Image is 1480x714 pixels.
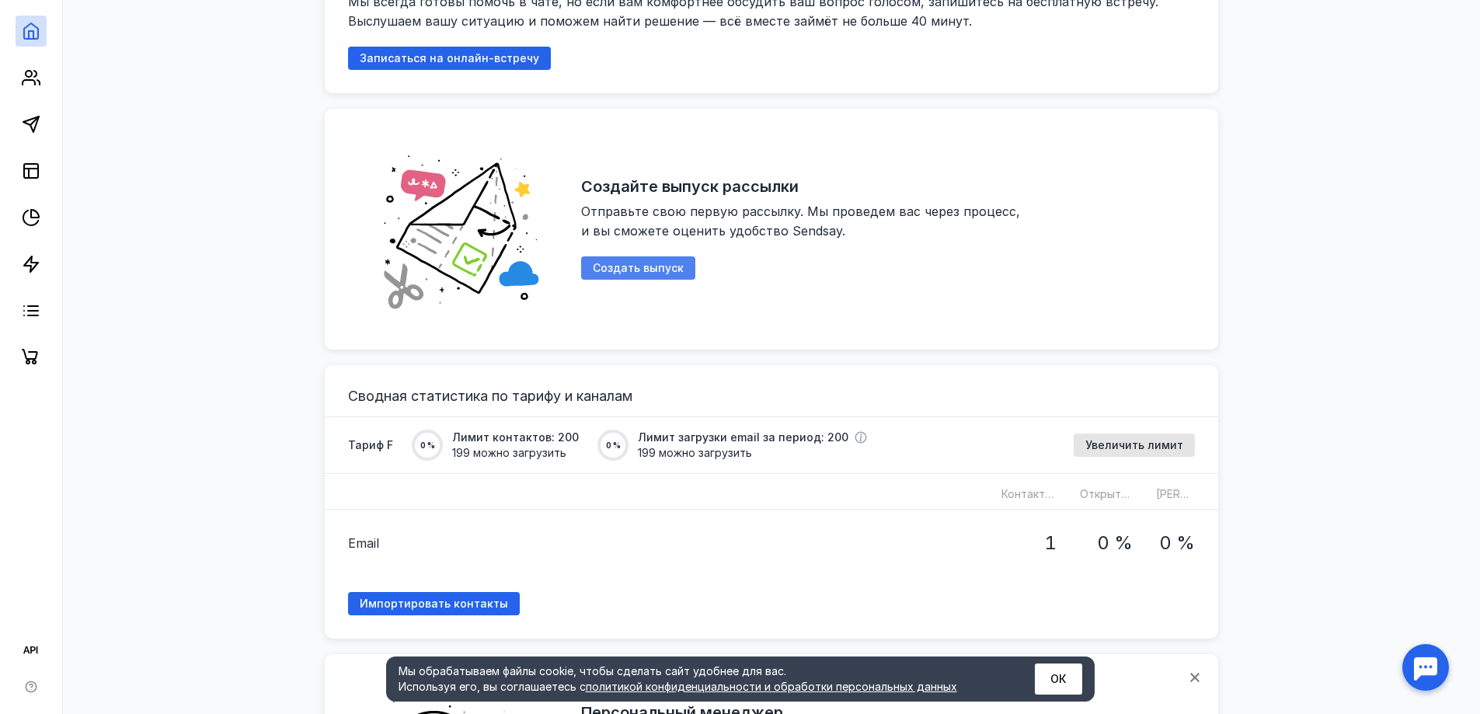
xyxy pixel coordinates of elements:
[1001,487,1058,500] span: Контактов
[1156,487,1244,500] span: [PERSON_NAME]
[348,47,551,70] button: Записаться на онлайн-встречу
[1080,487,1134,500] span: Открытий
[1097,533,1133,553] h1: 0 %
[638,445,867,461] span: 199 можно загрузить
[399,663,997,695] div: Мы обрабатываем файлы cookie, чтобы сделать сайт удобнее для вас. Используя его, вы соглашаетесь c
[1035,663,1082,695] button: ОК
[348,51,551,64] a: Записаться на онлайн-встречу
[360,597,508,611] span: Импортировать контакты
[638,430,848,445] span: Лимит загрузки email за период: 200
[581,204,1024,239] span: Отправьте свою первую рассылку. Мы проведем вас через процесс, и вы сможете оценить удобство Send...
[593,262,684,275] span: Создать выпуск
[452,430,579,445] span: Лимит контактов: 200
[1085,439,1183,452] span: Увеличить лимит
[348,437,393,453] span: Тариф F
[360,52,539,65] span: Записаться на онлайн-встречу
[586,680,957,693] a: политикой конфиденциальности и обработки персональных данных
[364,132,558,326] img: abd19fe006828e56528c6cd305e49c57.png
[348,534,379,552] span: Email
[581,177,799,196] h2: Создайте выпуск рассылки
[452,445,579,461] span: 199 можно загрузить
[348,592,520,615] a: Импортировать контакты
[1044,533,1057,553] h1: 1
[348,388,1195,404] h3: Сводная статистика по тарифу и каналам
[581,256,695,280] button: Создать выпуск
[1159,533,1195,553] h1: 0 %
[1074,434,1195,457] button: Увеличить лимит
